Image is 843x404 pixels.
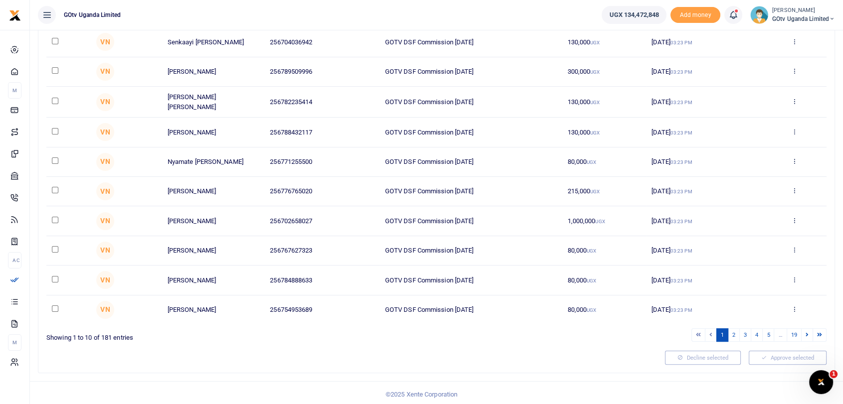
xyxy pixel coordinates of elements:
td: 256704036942 [264,27,379,57]
small: UGX [590,69,600,75]
td: GOTV DSF Commission [DATE] [380,87,562,118]
td: [DATE] [646,87,762,118]
td: 300,000 [562,57,646,87]
td: [PERSON_NAME] [162,266,265,295]
td: [DATE] [646,206,762,236]
a: logo-small logo-large logo-large [9,11,21,18]
td: [DATE] [646,27,762,57]
a: 5 [762,328,774,342]
td: Nyamate [PERSON_NAME] [162,147,265,177]
small: 03:23 PM [670,248,692,254]
small: UGX [590,189,600,194]
small: UGX [587,307,596,313]
small: 03:23 PM [670,100,692,105]
small: 03:23 PM [670,130,692,135]
span: Valeria Namyenya [96,182,114,200]
td: 256771255500 [264,147,379,177]
li: Wallet ballance [598,6,670,24]
td: 256754953689 [264,295,379,324]
small: UGX [587,248,596,254]
td: 256784888633 [264,266,379,295]
td: Senkaayi [PERSON_NAME] [162,27,265,57]
td: [DATE] [646,147,762,177]
td: GOTV DSF Commission [DATE] [380,206,562,236]
td: [PERSON_NAME] [162,118,265,147]
td: 80,000 [562,266,646,295]
td: 256782235414 [264,87,379,118]
td: 215,000 [562,177,646,206]
span: Valeria Namyenya [96,212,114,230]
a: 19 [787,328,802,342]
td: GOTV DSF Commission [DATE] [380,118,562,147]
td: [DATE] [646,295,762,324]
span: GOtv Uganda Limited [60,10,125,19]
small: UGX [590,130,600,135]
small: UGX [590,40,600,45]
td: GOTV DSF Commission [DATE] [380,295,562,324]
li: Toup your wallet [670,7,720,23]
td: GOTV DSF Commission [DATE] [380,57,562,87]
td: [PERSON_NAME] [162,206,265,236]
span: Valeria Namyenya [96,153,114,171]
small: UGX [587,278,596,283]
small: 03:23 PM [670,278,692,283]
small: UGX [590,100,600,105]
span: Valeria Namyenya [96,63,114,81]
span: Valeria Namyenya [96,33,114,51]
td: 80,000 [562,147,646,177]
td: [DATE] [646,118,762,147]
td: [PERSON_NAME] [PERSON_NAME] [162,87,265,118]
td: 130,000 [562,118,646,147]
td: [PERSON_NAME] [162,236,265,266]
td: 256767627323 [264,236,379,266]
span: Add money [670,7,720,23]
span: Valeria Namyenya [96,271,114,289]
small: 03:23 PM [670,69,692,75]
td: [DATE] [646,177,762,206]
small: [PERSON_NAME] [772,6,835,15]
td: [DATE] [646,236,762,266]
a: 3 [739,328,751,342]
img: logo-small [9,9,21,21]
td: [DATE] [646,266,762,295]
td: GOTV DSF Commission [DATE] [380,266,562,295]
a: 2 [728,328,740,342]
div: Showing 1 to 10 of 181 entries [46,327,432,343]
td: 130,000 [562,87,646,118]
td: [PERSON_NAME] [162,57,265,87]
span: Valeria Namyenya [96,93,114,111]
td: 80,000 [562,236,646,266]
iframe: Intercom live chat [809,370,833,394]
li: Ac [8,252,21,269]
small: UGX [587,159,596,165]
small: UGX [595,219,605,224]
td: 256702658027 [264,206,379,236]
td: GOTV DSF Commission [DATE] [380,236,562,266]
td: 256776765020 [264,177,379,206]
a: Add money [670,10,720,18]
small: 03:23 PM [670,159,692,165]
small: 03:23 PM [670,40,692,45]
a: 1 [716,328,728,342]
small: 03:23 PM [670,189,692,194]
a: 4 [751,328,763,342]
td: GOTV DSF Commission [DATE] [380,177,562,206]
span: GOtv Uganda Limited [772,14,835,23]
a: UGX 134,472,848 [602,6,666,24]
small: 03:23 PM [670,219,692,224]
td: GOTV DSF Commission [DATE] [380,27,562,57]
td: 80,000 [562,295,646,324]
td: [PERSON_NAME] [162,177,265,206]
img: profile-user [750,6,768,24]
span: 1 [830,370,838,378]
small: 03:23 PM [670,307,692,313]
span: Valeria Namyenya [96,301,114,319]
td: 1,000,000 [562,206,646,236]
li: M [8,82,21,99]
td: [DATE] [646,57,762,87]
span: UGX 134,472,848 [609,10,659,20]
span: Valeria Namyenya [96,123,114,141]
td: [PERSON_NAME] [162,295,265,324]
td: 256788432117 [264,118,379,147]
td: GOTV DSF Commission [DATE] [380,147,562,177]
